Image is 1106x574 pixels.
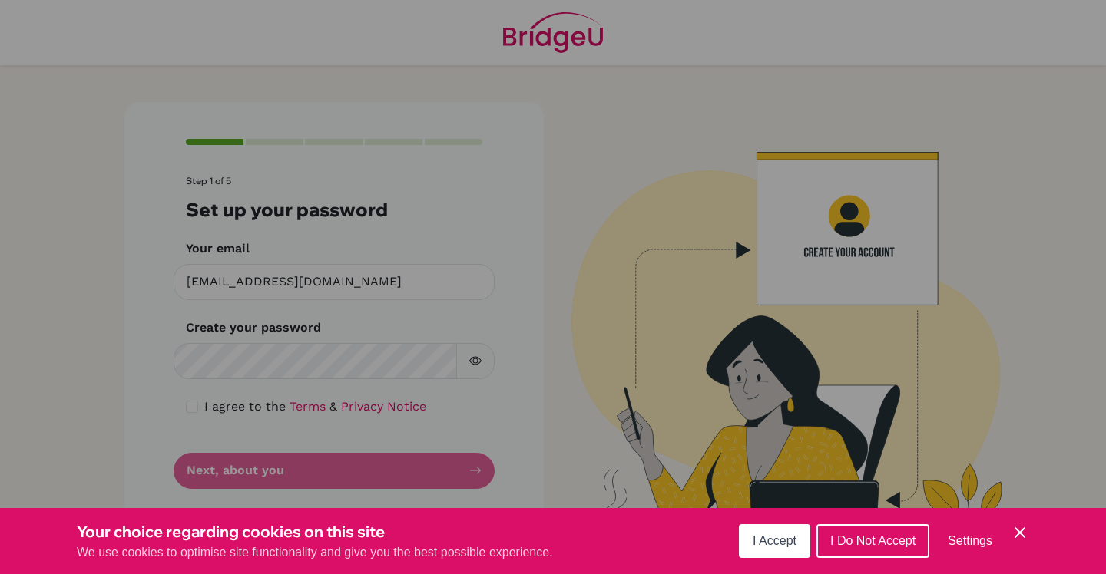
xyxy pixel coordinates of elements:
span: I Do Not Accept [830,534,916,547]
h3: Your choice regarding cookies on this site [77,520,553,543]
button: Save and close [1011,523,1029,542]
button: Settings [935,526,1005,556]
button: I Do Not Accept [816,524,929,558]
button: I Accept [739,524,810,558]
span: Settings [948,534,992,547]
p: We use cookies to optimise site functionality and give you the best possible experience. [77,543,553,562]
span: I Accept [753,534,796,547]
